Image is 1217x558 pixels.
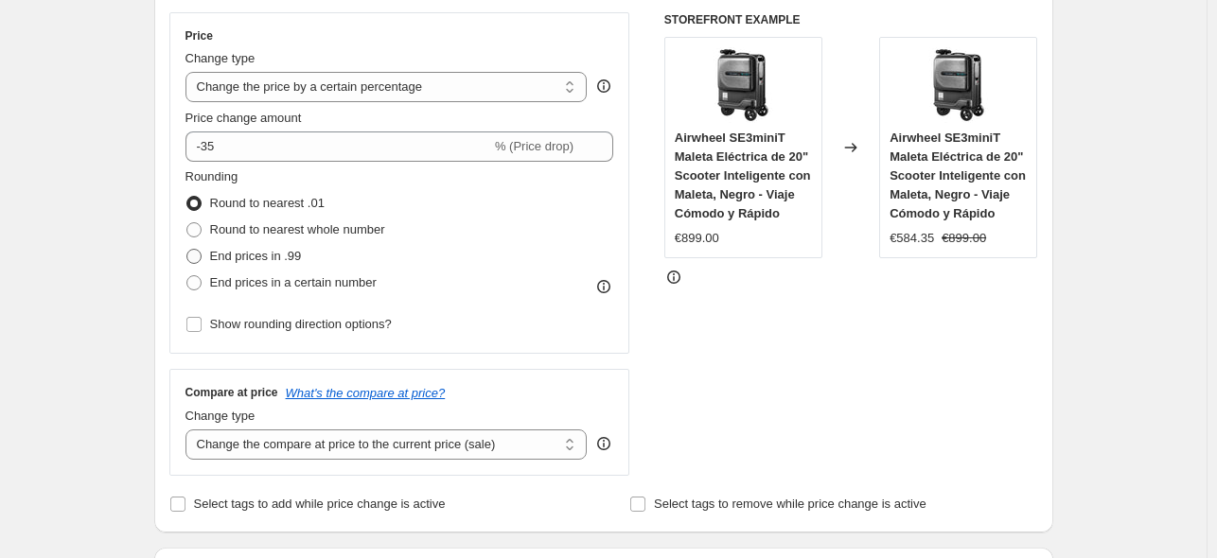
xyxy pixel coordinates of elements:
span: Rounding [185,169,238,183]
span: Select tags to remove while price change is active [654,497,926,511]
span: % (Price drop) [495,139,573,153]
span: Show rounding direction options? [210,317,392,331]
input: -15 [185,131,491,162]
span: Airwheel SE3miniT Maleta Eléctrica de 20" Scooter Inteligente con Maleta, Negro - Viaje Cómodo y ... [890,131,1026,220]
span: Round to nearest whole number [210,222,385,236]
div: help [594,434,613,453]
span: Select tags to add while price change is active [194,497,446,511]
strike: €899.00 [942,229,986,248]
img: 61czufVSclL_80x.jpg [705,47,781,123]
button: What's the compare at price? [286,386,446,400]
h3: Price [185,28,213,44]
h6: STOREFRONT EXAMPLE [664,12,1038,27]
span: End prices in a certain number [210,275,377,289]
span: Change type [185,51,256,65]
span: Price change amount [185,111,302,125]
h3: Compare at price [185,385,278,400]
span: Change type [185,409,256,423]
div: help [594,77,613,96]
span: End prices in .99 [210,249,302,263]
img: 61czufVSclL_80x.jpg [921,47,997,123]
span: Round to nearest .01 [210,196,325,210]
div: €584.35 [890,229,934,248]
span: Airwheel SE3miniT Maleta Eléctrica de 20" Scooter Inteligente con Maleta, Negro - Viaje Cómodo y ... [675,131,811,220]
div: €899.00 [675,229,719,248]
